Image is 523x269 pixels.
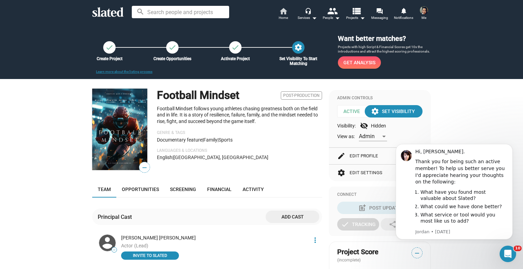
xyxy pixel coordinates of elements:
span: Messaging [371,14,388,22]
span: | [172,155,173,160]
p: Football Mindset follows young athletes chasing greatness both on the field and in life. It is a ... [157,105,322,125]
button: Edit Profile [337,148,423,164]
a: Create Opportunities [166,41,179,54]
span: Screening [170,187,196,192]
button: Projects [343,7,367,22]
img: Football Mindset [92,89,147,170]
p: Languages & Locations [157,148,322,154]
span: | [202,137,203,143]
button: Set Visibility [365,105,423,117]
h1: Football Mindset [157,88,239,103]
mat-icon: visibility_off [360,122,368,130]
span: Financial [207,187,232,192]
mat-icon: notifications [400,7,407,14]
span: Actor [121,243,133,248]
a: Screening [164,181,202,198]
span: Family [203,137,217,143]
div: Visibility: Hidden [337,122,423,130]
span: Active [337,105,371,117]
mat-icon: people [327,6,337,16]
span: View as: [337,133,355,140]
div: Create Opportunities [150,56,195,61]
span: Get Analysis [343,56,375,69]
button: Tracking [337,218,379,231]
mat-icon: forum [376,8,383,14]
span: Projects [346,14,365,22]
div: Set Visibility To Start Matching [276,56,321,66]
span: Team [98,187,111,192]
div: Activate Project [213,56,258,61]
span: Post-Production [281,91,322,100]
button: Set Visibility To Start Matching [292,41,305,54]
button: Tranie VoMe [416,5,432,23]
mat-icon: more_vert [311,236,319,244]
span: — [139,163,150,172]
div: Connect [337,192,423,198]
div: Set Visibility [372,105,415,117]
span: — [412,249,422,258]
span: Home [279,14,288,22]
span: INVITE TO SLATED [125,252,175,259]
iframe: Intercom live chat [500,246,516,262]
mat-icon: view_list [351,6,361,16]
p: Projects with high Script & Financial Scores get 10x the introductions and attract the highest sc... [338,45,431,54]
button: INVITE TO SLATED [121,251,179,260]
mat-icon: check [168,43,177,52]
a: Team [92,181,116,198]
span: Sports [218,137,233,143]
mat-icon: check [105,43,114,52]
div: Admin Controls [337,96,423,101]
a: Home [271,7,295,22]
span: Me [421,14,426,22]
button: Share [381,218,423,231]
mat-icon: home [279,7,287,15]
mat-icon: arrow_drop_down [358,14,366,22]
button: Edit Settings [337,165,423,181]
a: Notifications [392,7,416,22]
mat-icon: check [231,43,239,52]
mat-icon: settings [294,43,302,52]
a: Opportunities [116,181,164,198]
span: 10 [514,246,522,251]
button: Activate Project [229,41,242,54]
img: William Bak Nguyen [99,235,116,251]
span: Project Score [337,247,378,257]
input: Search people and projects [132,6,229,18]
span: — [112,248,117,252]
button: Add cast [266,211,319,223]
a: Get Analysis [338,56,381,69]
a: Financial [202,181,237,198]
span: | [217,137,218,143]
mat-icon: settings [337,169,345,177]
div: Post Update [360,202,401,214]
div: People [323,14,340,22]
div: Create Project [87,56,132,61]
div: Tracking [341,218,376,231]
button: Services [295,7,319,22]
a: Learn more about the listing process [96,70,152,74]
span: English [157,155,172,160]
button: People [319,7,343,22]
span: Add cast [271,211,314,223]
span: (Lead) [134,243,148,248]
div: Services [298,14,317,22]
mat-icon: edit [337,152,345,160]
mat-icon: headset_mic [305,8,311,14]
mat-icon: arrow_drop_down [333,14,341,22]
span: Admin [359,133,375,139]
span: Notifications [394,14,413,22]
mat-icon: settings [371,107,379,115]
span: (incomplete) [337,258,362,262]
span: Documentary feature [157,137,202,143]
div: Principal Cast [98,213,135,221]
p: Genre & Tags [157,130,322,136]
